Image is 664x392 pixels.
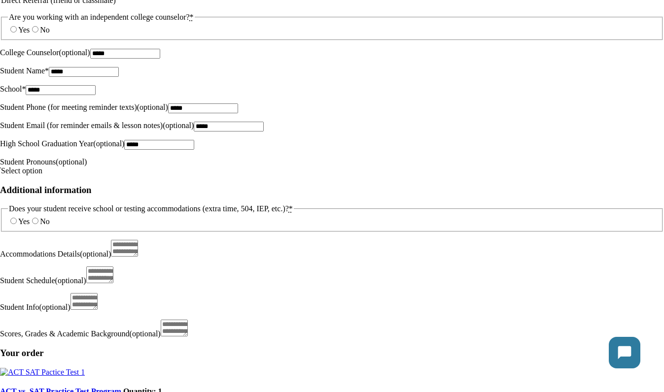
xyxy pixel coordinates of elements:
legend: Are you working with an independent college counselor? [8,13,195,22]
input: Yes [10,218,17,224]
span: (optional) [93,139,124,148]
label: Yes [8,26,30,34]
span: (optional) [163,121,194,130]
iframe: Chatbot [599,327,650,378]
span: (optional) [130,329,161,338]
abbr: required [289,204,293,213]
span: (optional) [137,103,168,111]
abbr: required [190,13,194,21]
span: (optional) [39,303,70,311]
span: (optional) [80,250,111,258]
span: (optional) [55,276,86,285]
span: Select option [1,166,42,175]
input: No [32,218,38,224]
legend: Does your student receive school or testing accommodations (extra time, 504, IEP, etc.)? [8,204,294,213]
span: (optional) [59,48,90,57]
span: (optional) [56,158,87,166]
label: No [30,217,50,226]
label: Yes [8,217,30,226]
label: No [30,26,50,34]
input: No [32,26,38,33]
input: Yes [10,26,17,33]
